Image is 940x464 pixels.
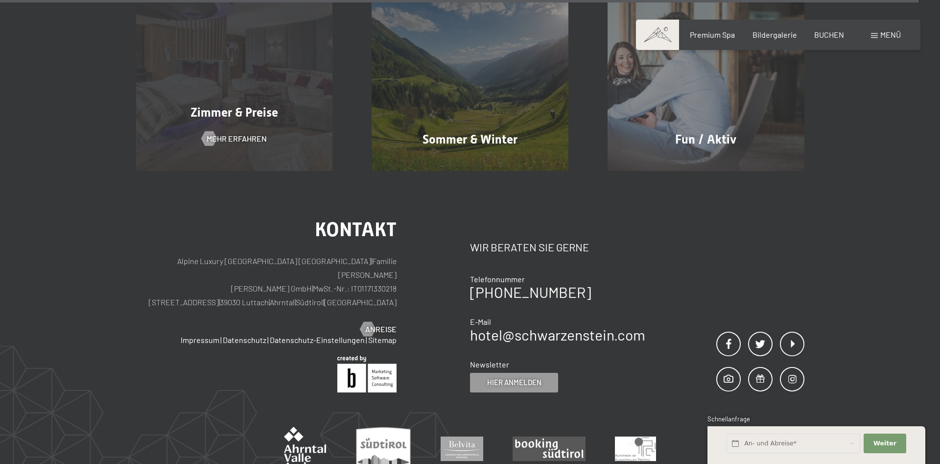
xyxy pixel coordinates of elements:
[136,254,397,309] p: Alpine Luxury [GEOGRAPHIC_DATA] [GEOGRAPHIC_DATA] Familie [PERSON_NAME] [PERSON_NAME] GmbH MwSt.-...
[487,377,541,388] span: Hier anmelden
[366,335,367,344] span: |
[323,297,324,307] span: |
[267,335,269,344] span: |
[470,360,509,369] span: Newsletter
[864,434,906,454] button: Weiter
[295,297,296,307] span: |
[470,326,645,343] a: hotel@schwarzenstein.com
[814,30,844,39] a: BUCHEN
[707,415,750,423] span: Schnellanfrage
[470,241,589,253] span: Wir beraten Sie gerne
[181,335,219,344] a: Impressum
[315,218,397,241] span: Kontakt
[880,30,901,39] span: Menü
[690,30,735,39] a: Premium Spa
[223,335,266,344] a: Datenschutz
[337,356,397,392] img: Brandnamic GmbH | Leading Hospitality Solutions
[873,439,896,448] span: Weiter
[312,284,313,293] span: |
[269,297,270,307] span: |
[365,324,397,335] span: Anreise
[470,317,491,326] span: E-Mail
[371,256,372,266] span: |
[470,274,525,284] span: Telefonnummer
[368,335,397,344] a: Sitemap
[270,335,365,344] a: Datenschutz-Einstellungen
[190,105,278,120] span: Zimmer & Preise
[207,133,267,144] span: Mehr erfahren
[470,283,591,301] a: [PHONE_NUMBER]
[423,132,517,147] span: Sommer & Winter
[219,297,220,307] span: |
[675,132,736,147] span: Fun / Aktiv
[360,324,397,335] a: Anreise
[752,30,797,39] a: Bildergalerie
[220,335,222,344] span: |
